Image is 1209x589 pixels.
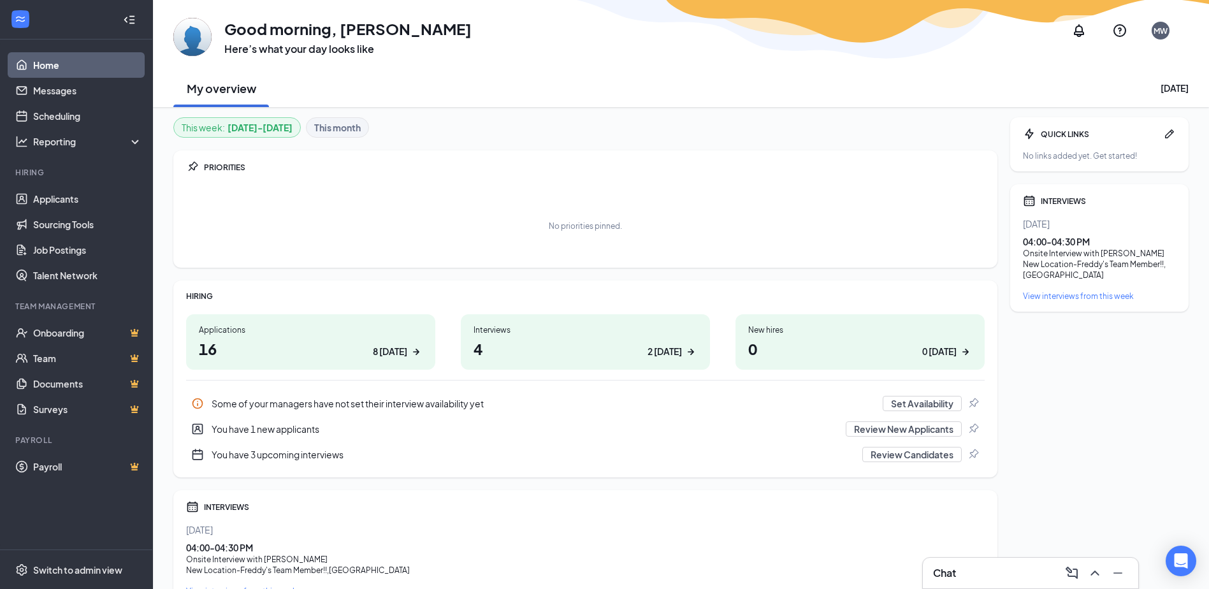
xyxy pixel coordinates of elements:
[748,338,972,360] h1: 0
[186,442,985,467] div: You have 3 upcoming interviews
[1023,217,1176,230] div: [DATE]
[33,103,142,129] a: Scheduling
[1041,196,1176,207] div: INTERVIEWS
[186,391,985,416] div: Some of your managers have not set their interview availability yet
[846,421,962,437] button: Review New Applicants
[212,448,855,461] div: You have 3 upcoming interviews
[186,541,985,554] div: 04:00 - 04:30 PM
[33,320,142,345] a: OnboardingCrown
[186,391,985,416] a: InfoSome of your managers have not set their interview availability yetSet AvailabilityPin
[224,18,472,40] h1: Good morning, [PERSON_NAME]
[967,397,980,410] svg: Pin
[15,301,140,312] div: Team Management
[228,120,293,135] b: [DATE] - [DATE]
[33,52,142,78] a: Home
[186,523,985,536] div: [DATE]
[15,435,140,446] div: Payroll
[212,423,838,435] div: You have 1 new applicants
[883,396,962,411] button: Set Availability
[1108,563,1128,583] button: Minimize
[1112,23,1127,38] svg: QuestionInfo
[186,291,985,302] div: HIRING
[191,397,204,410] svg: Info
[461,314,710,370] a: Interviews42 [DATE]ArrowRight
[474,324,697,335] div: Interviews
[1041,129,1158,140] div: QUICK LINKS
[933,566,956,580] h3: Chat
[14,13,27,25] svg: WorkstreamLogo
[204,502,985,513] div: INTERVIEWS
[410,345,423,358] svg: ArrowRight
[1085,563,1105,583] button: ChevronUp
[549,221,622,231] div: No priorities pinned.
[684,345,697,358] svg: ArrowRight
[1023,194,1036,207] svg: Calendar
[199,324,423,335] div: Applications
[1161,82,1189,94] div: [DATE]
[204,162,985,173] div: PRIORITIES
[648,345,682,358] div: 2 [DATE]
[15,564,28,576] svg: Settings
[33,78,142,103] a: Messages
[191,448,204,461] svg: CalendarNew
[186,416,985,442] a: UserEntityYou have 1 new applicantsReview New ApplicantsPin
[1023,150,1176,161] div: No links added yet. Get started!
[1062,563,1082,583] button: ComposeMessage
[186,416,985,442] div: You have 1 new applicants
[373,345,407,358] div: 8 [DATE]
[199,338,423,360] h1: 16
[33,135,143,148] div: Reporting
[186,500,199,513] svg: Calendar
[959,345,972,358] svg: ArrowRight
[1023,127,1036,140] svg: Bolt
[33,396,142,422] a: SurveysCrown
[182,120,293,135] div: This week :
[33,454,142,479] a: PayrollCrown
[735,314,985,370] a: New hires00 [DATE]ArrowRight
[474,338,697,360] h1: 4
[1163,127,1176,140] svg: Pen
[186,314,435,370] a: Applications168 [DATE]ArrowRight
[191,423,204,435] svg: UserEntity
[967,448,980,461] svg: Pin
[1023,259,1176,280] div: New Location-Freddy's Team Member!! , [GEOGRAPHIC_DATA]
[187,80,256,96] h2: My overview
[1166,546,1196,576] div: Open Intercom Messenger
[33,564,122,576] div: Switch to admin view
[922,345,957,358] div: 0 [DATE]
[15,167,140,178] div: Hiring
[33,371,142,396] a: DocumentsCrown
[1087,565,1103,581] svg: ChevronUp
[186,442,985,467] a: CalendarNewYou have 3 upcoming interviewsReview CandidatesPin
[1154,25,1168,36] div: MW
[1110,565,1126,581] svg: Minimize
[1023,235,1176,248] div: 04:00 - 04:30 PM
[314,120,361,135] b: This month
[748,324,972,335] div: New hires
[33,212,142,237] a: Sourcing Tools
[186,554,985,565] div: Onsite Interview with [PERSON_NAME]
[1023,248,1176,259] div: Onsite Interview with [PERSON_NAME]
[123,13,136,26] svg: Collapse
[1064,565,1080,581] svg: ComposeMessage
[186,161,199,173] svg: Pin
[173,18,212,56] img: Micah Walker
[1071,23,1087,38] svg: Notifications
[33,237,142,263] a: Job Postings
[1023,291,1176,302] a: View interviews from this week
[862,447,962,462] button: Review Candidates
[15,135,28,148] svg: Analysis
[33,186,142,212] a: Applicants
[186,565,985,576] div: New Location-Freddy's Team Member!! , [GEOGRAPHIC_DATA]
[33,263,142,288] a: Talent Network
[212,397,875,410] div: Some of your managers have not set their interview availability yet
[33,345,142,371] a: TeamCrown
[224,42,472,56] h3: Here’s what your day looks like
[967,423,980,435] svg: Pin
